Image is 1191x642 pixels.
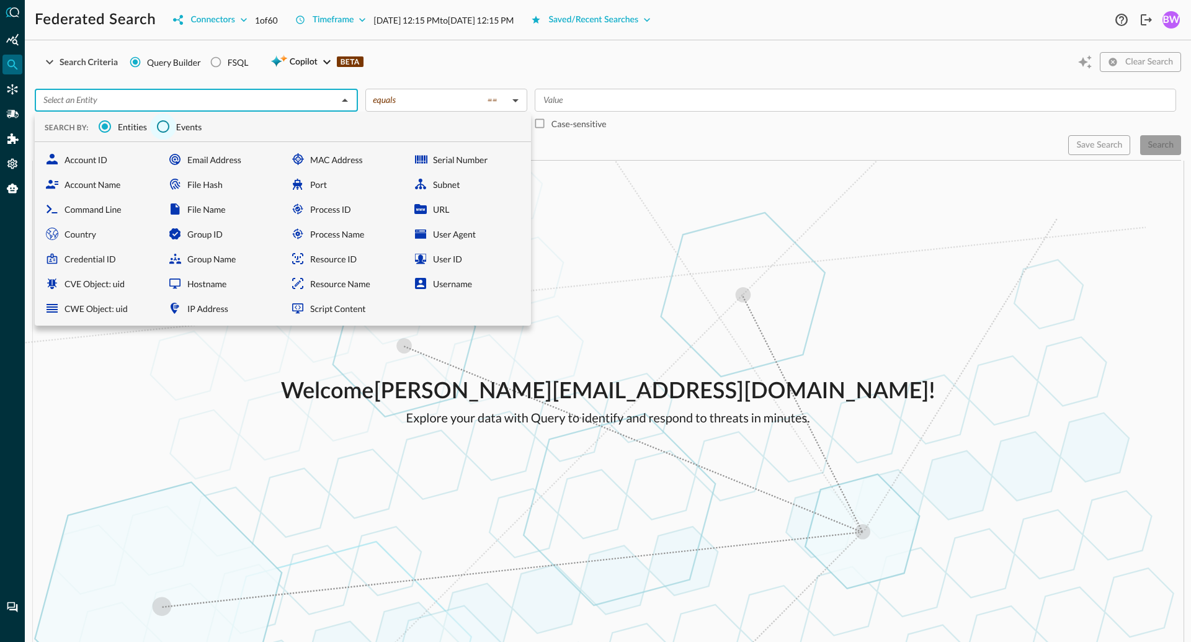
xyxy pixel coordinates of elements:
button: Saved/Recent Searches [524,10,658,30]
button: Logout [1136,10,1156,30]
div: Account ID [40,147,158,172]
div: Command Line [40,197,158,221]
div: Serial Number [408,147,526,172]
p: BETA [337,56,364,67]
p: [DATE] 12:15 PM to [DATE] 12:15 PM [373,14,514,27]
div: Country [40,221,158,246]
div: Group Name [163,246,280,271]
div: IP Address [163,296,280,321]
div: Resource Name [285,271,403,296]
button: Timeframe [288,10,374,30]
div: FSQL [228,56,249,69]
div: File Name [163,197,280,221]
div: Username [408,271,526,296]
p: Explore your data with Query to identify and respond to threats in minutes. [281,409,935,427]
div: Credential ID [40,246,158,271]
div: Hostname [163,271,280,296]
div: BW [1162,11,1180,29]
span: Entities [118,120,147,133]
div: Port [285,172,403,197]
span: equals [373,94,396,105]
button: CopilotBETA [263,52,370,72]
span: Events [176,120,202,133]
div: Pipelines [2,104,22,124]
p: 1 of 60 [255,14,278,27]
div: Account Name [40,172,158,197]
div: User Agent [408,221,526,246]
span: Copilot [290,55,318,70]
span: SEARCH BY: [45,123,89,132]
div: MAC Address [285,147,403,172]
div: CWE Object: uid [40,296,158,321]
div: Connectors [2,79,22,99]
span: == [487,94,497,105]
div: Federated Search [2,55,22,74]
div: Group ID [163,221,280,246]
div: Query Agent [2,179,22,198]
p: Case-sensitive [551,117,607,130]
button: Help [1112,10,1131,30]
p: Welcome [PERSON_NAME][EMAIL_ADDRESS][DOMAIN_NAME] ! [281,375,935,409]
div: URL [408,197,526,221]
button: Close [336,92,354,109]
button: Connectors [166,10,254,30]
div: Summary Insights [2,30,22,50]
div: Settings [2,154,22,174]
h1: Federated Search [35,10,156,30]
div: Script Content [285,296,403,321]
div: Addons [3,129,23,149]
div: Resource ID [285,246,403,271]
button: Search Criteria [35,52,125,72]
div: equals [373,94,507,105]
div: CVE Object: uid [40,271,158,296]
div: Email Address [163,147,280,172]
input: Value [538,92,1171,108]
div: Process Name [285,221,403,246]
div: File Hash [163,172,280,197]
input: Select an Entity [38,92,334,108]
span: Query Builder [147,56,201,69]
div: User ID [408,246,526,271]
div: Process ID [285,197,403,221]
div: Subnet [408,172,526,197]
div: Chat [2,597,22,617]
